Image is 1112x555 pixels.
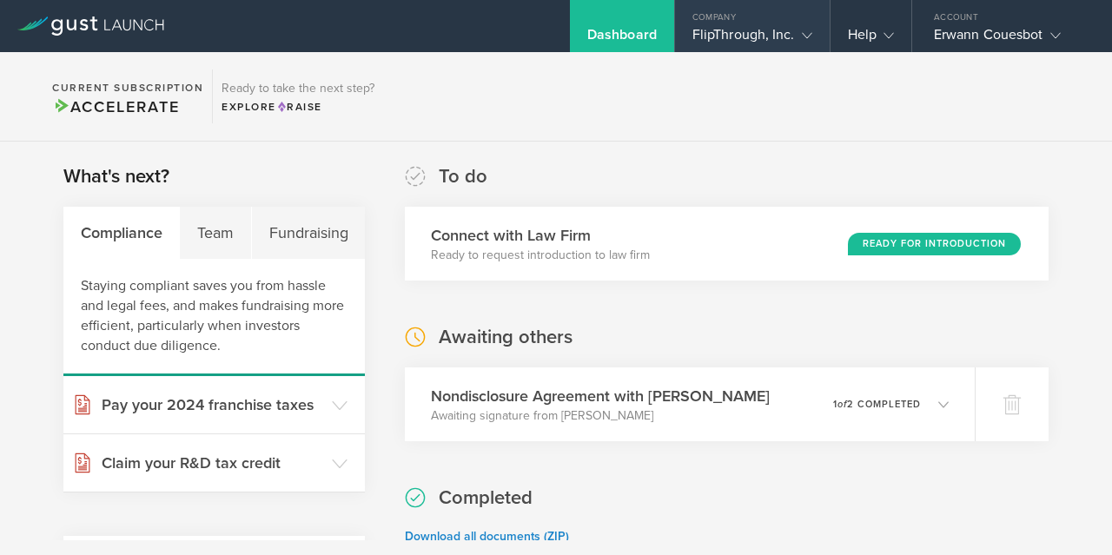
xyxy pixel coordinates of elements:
[833,400,921,409] p: 1 2 completed
[431,407,770,425] p: Awaiting signature from [PERSON_NAME]
[63,207,180,259] div: Compliance
[63,164,169,189] h2: What's next?
[439,486,533,511] h2: Completed
[837,399,847,410] em: of
[1025,472,1112,555] iframe: Chat Widget
[252,207,365,259] div: Fundraising
[431,224,650,247] h3: Connect with Law Firm
[52,83,203,93] h2: Current Subscription
[692,26,812,52] div: FlipThrough, Inc.
[405,207,1049,281] div: Connect with Law FirmReady to request introduction to law firmReady for Introduction
[102,393,323,416] h3: Pay your 2024 franchise taxes
[405,529,569,544] a: Download all documents (ZIP)
[102,452,323,474] h3: Claim your R&D tax credit
[431,247,650,264] p: Ready to request introduction to law firm
[934,26,1082,52] div: Erwann Couesbot
[848,233,1021,255] div: Ready for Introduction
[52,97,179,116] span: Accelerate
[212,69,383,123] div: Ready to take the next step?ExploreRaise
[180,207,251,259] div: Team
[276,101,322,113] span: Raise
[439,164,487,189] h2: To do
[431,385,770,407] h3: Nondisclosure Agreement with [PERSON_NAME]
[222,83,374,95] h3: Ready to take the next step?
[587,26,657,52] div: Dashboard
[63,259,365,376] div: Staying compliant saves you from hassle and legal fees, and makes fundraising more efficient, par...
[222,99,374,115] div: Explore
[848,26,894,52] div: Help
[439,325,573,350] h2: Awaiting others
